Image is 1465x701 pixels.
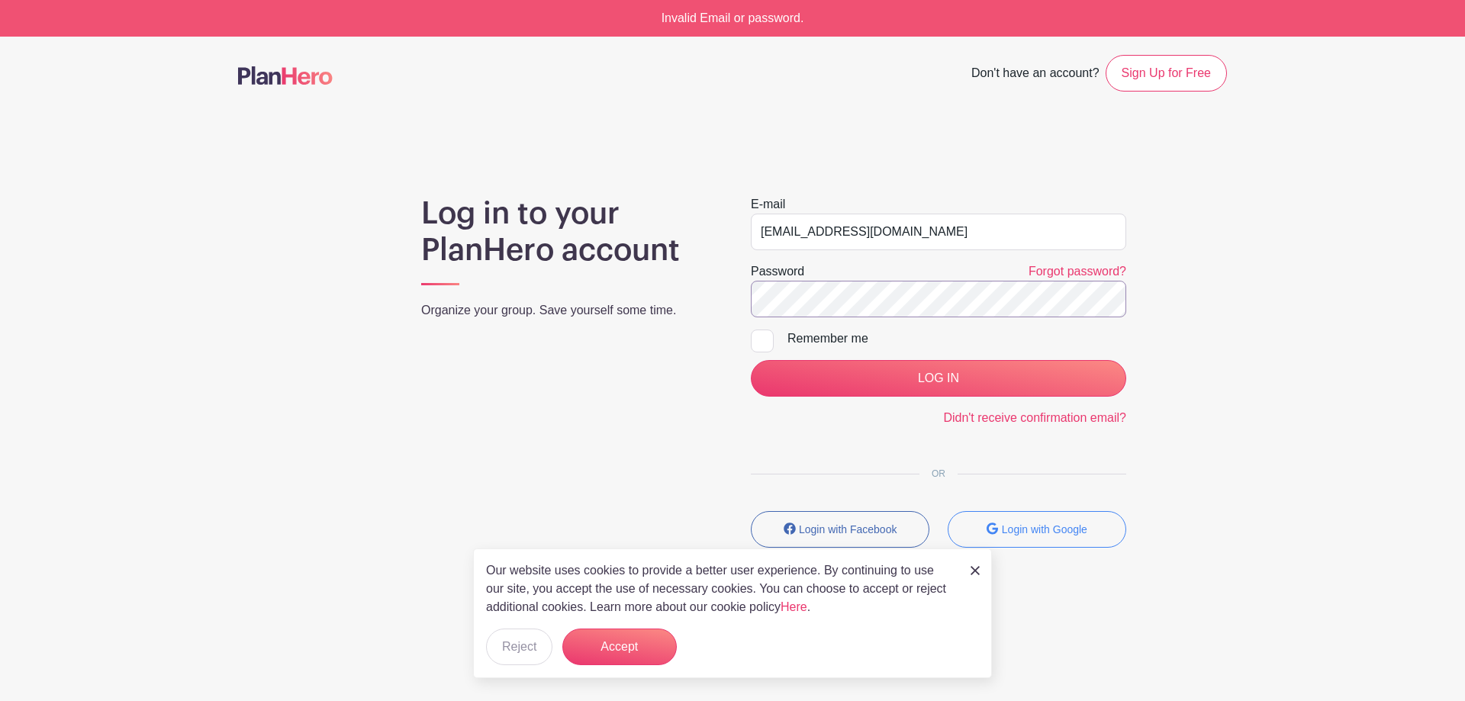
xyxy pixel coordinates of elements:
[486,561,955,616] p: Our website uses cookies to provide a better user experience. By continuing to use our site, you ...
[971,566,980,575] img: close_button-5f87c8562297e5c2d7936805f587ecaba9071eb48480494691a3f1689db116b3.svg
[238,66,333,85] img: logo-507f7623f17ff9eddc593b1ce0a138ce2505c220e1c5a4e2b4648c50719b7d32.svg
[421,301,714,320] p: Organize your group. Save yourself some time.
[421,195,714,269] h1: Log in to your PlanHero account
[971,58,1100,92] span: Don't have an account?
[751,214,1126,250] input: e.g. julie@eventco.com
[751,195,785,214] label: E-mail
[751,511,929,548] button: Login with Facebook
[751,360,1126,397] input: LOG IN
[781,600,807,613] a: Here
[799,523,897,535] small: Login with Facebook
[787,330,1126,348] div: Remember me
[751,262,804,281] label: Password
[919,468,958,479] span: OR
[1002,523,1087,535] small: Login with Google
[1029,265,1126,278] a: Forgot password?
[948,511,1126,548] button: Login with Google
[943,411,1126,424] a: Didn't receive confirmation email?
[562,629,677,665] button: Accept
[486,629,552,665] button: Reject
[1106,55,1227,92] a: Sign Up for Free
